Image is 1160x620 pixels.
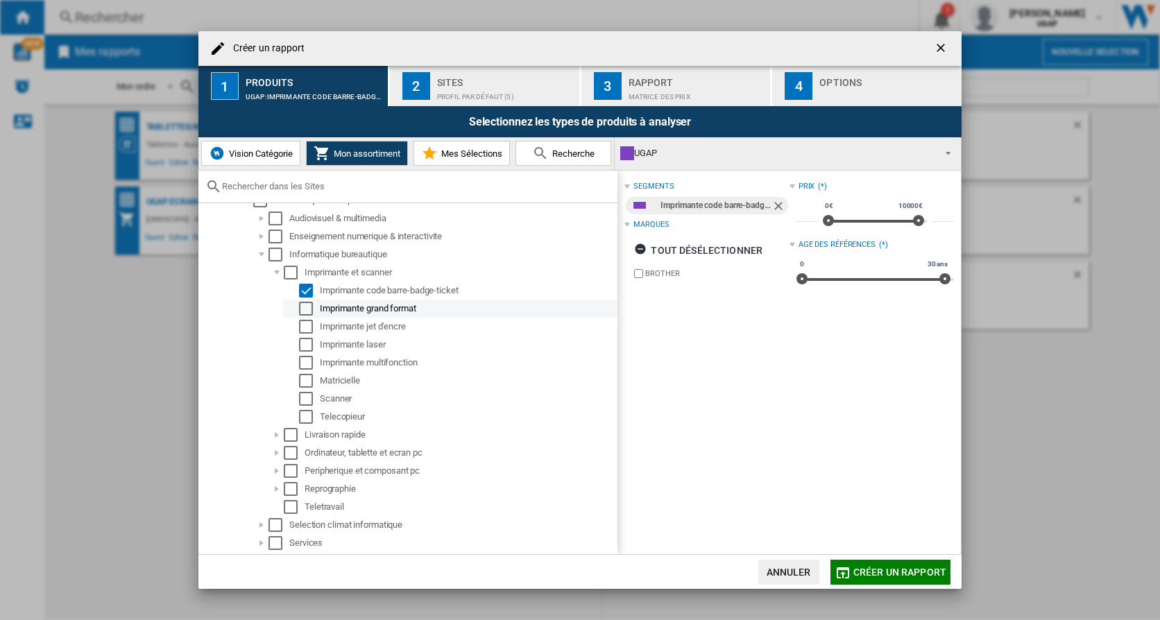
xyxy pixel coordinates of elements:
[320,338,615,352] div: Imprimante laser
[299,410,320,424] md-checkbox: Select
[515,141,611,166] button: Recherche
[413,141,510,166] button: Mes Sélections
[299,356,320,370] md-checkbox: Select
[798,259,806,270] span: 0
[305,266,615,279] div: Imprimante et scanner
[645,268,789,279] label: BROTHER
[284,500,305,514] md-checkbox: Select
[289,230,615,243] div: Enseignement numerique & interactivite
[289,518,615,532] div: Selection climat informatique
[284,482,305,496] md-checkbox: Select
[830,560,950,585] button: Créer un rapport
[799,181,815,192] div: Prix
[198,106,962,137] div: Selectionnez les types de produits à analyser
[785,72,812,100] div: 4
[209,145,225,162] img: wiser-icon-blue.png
[594,72,622,100] div: 3
[226,42,305,55] h4: Créer un rapport
[299,392,320,406] md-checkbox: Select
[799,239,876,250] div: Age des références
[634,269,643,278] input: brand.name
[633,219,669,230] div: Marques
[758,560,819,585] button: Annuler
[896,200,925,212] span: 10000€
[284,446,305,460] md-checkbox: Select
[268,518,289,532] md-checkbox: Select
[330,148,400,159] span: Mon assortiment
[299,284,320,298] md-checkbox: Select
[437,71,574,86] div: Sites
[268,212,289,225] md-checkbox: Select
[305,500,615,514] div: Teletravail
[299,374,320,388] md-checkbox: Select
[402,72,430,100] div: 2
[299,302,320,316] md-checkbox: Select
[268,230,289,243] md-checkbox: Select
[320,302,615,316] div: Imprimante grand format
[284,428,305,442] md-checkbox: Select
[320,284,615,298] div: Imprimante code barre-badge-ticket
[629,71,765,86] div: Rapport
[201,141,300,166] button: Vision Catégorie
[306,141,408,166] button: Mon assortiment
[823,200,835,212] span: 0€
[299,338,320,352] md-checkbox: Select
[634,238,762,263] div: tout désélectionner
[320,392,615,406] div: Scanner
[198,66,389,106] button: 1 Produits UGAP:Imprimante code barre-badge-ticket
[629,86,765,101] div: Matrice des prix
[620,144,933,163] div: UGAP
[305,464,615,478] div: Peripherique et composant pc
[660,197,771,214] div: Imprimante code barre-badge-ticket
[305,482,615,496] div: Reprographie
[771,199,788,216] ng-md-icon: Retirer
[268,248,289,261] md-checkbox: Select
[549,148,595,159] span: Recherche
[320,410,615,424] div: Telecopieur
[437,86,574,101] div: Profil par défaut (5)
[320,320,615,334] div: Imprimante jet d'encre
[390,66,581,106] button: 2 Sites Profil par défaut (5)
[926,259,950,270] span: 30 ans
[211,72,239,100] div: 1
[246,86,382,101] div: UGAP:Imprimante code barre-badge-ticket
[630,238,767,263] button: tout désélectionner
[320,356,615,370] div: Imprimante multifonction
[299,320,320,334] md-checkbox: Select
[928,35,956,62] button: getI18NText('BUTTONS.CLOSE_DIALOG')
[284,266,305,279] md-checkbox: Select
[289,212,615,225] div: Audiovisuel & multimedia
[289,536,615,550] div: Services
[289,248,615,261] div: Informatique bureautique
[581,66,772,106] button: 3 Rapport Matrice des prix
[284,464,305,478] md-checkbox: Select
[268,536,289,550] md-checkbox: Select
[819,71,956,86] div: Options
[438,148,502,159] span: Mes Sélections
[633,181,674,192] div: segments
[305,446,615,460] div: Ordinateur, tablette et ecran pc
[246,71,382,86] div: Produits
[225,148,293,159] span: Vision Catégorie
[320,374,615,388] div: Matricielle
[222,181,611,191] input: Rechercher dans les Sites
[305,428,615,442] div: Livraison rapide
[853,567,946,578] span: Créer un rapport
[772,66,962,106] button: 4 Options
[934,41,950,58] ng-md-icon: getI18NText('BUTTONS.CLOSE_DIALOG')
